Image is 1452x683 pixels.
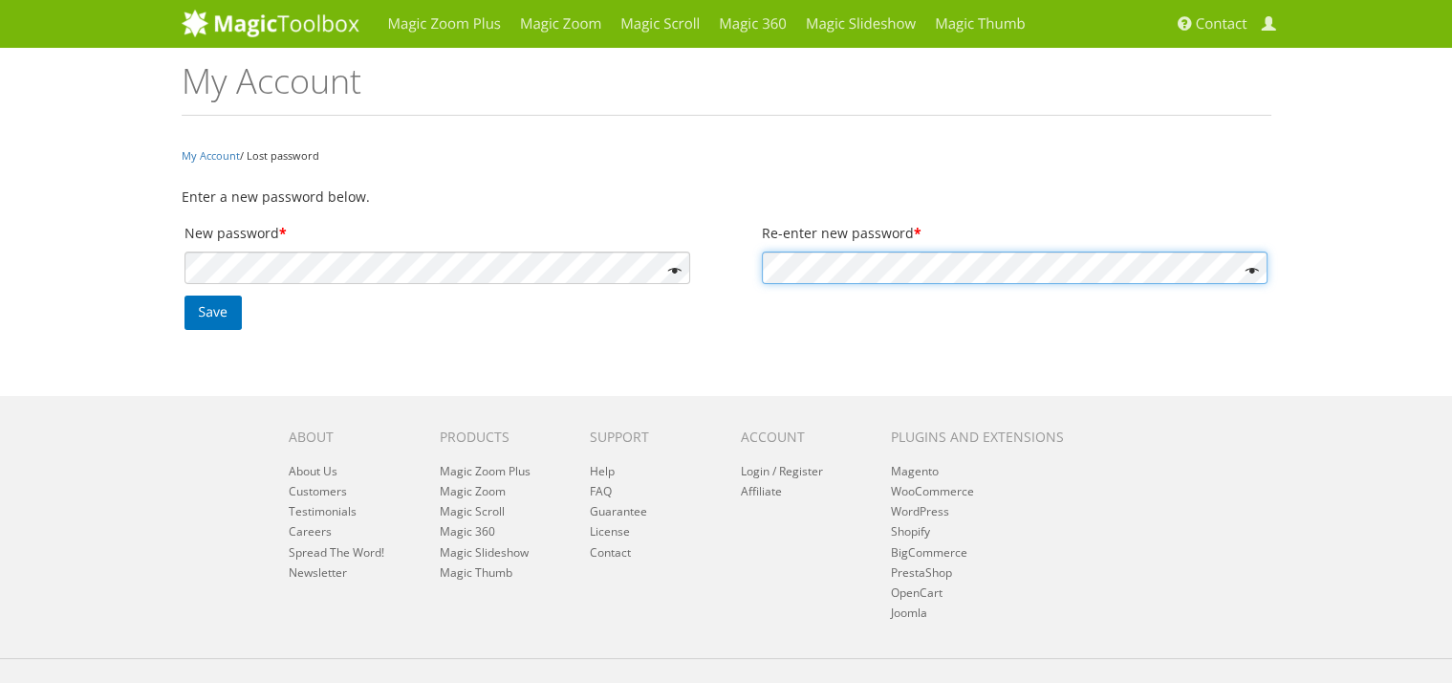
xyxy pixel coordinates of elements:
[740,430,861,444] h6: Account
[891,564,952,581] a: PrestaShop
[289,463,337,479] a: About Us
[891,430,1088,444] h6: Plugins and extensions
[590,544,631,561] a: Contact
[289,430,410,444] h6: About
[590,430,711,444] h6: Support
[182,186,1271,208] p: Enter a new password below.
[891,483,974,499] a: WooCommerce
[891,544,967,561] a: BigCommerce
[182,9,359,37] img: MagicToolbox.com - Image tools for your website
[762,220,1268,247] label: Re-enter new password
[891,523,930,540] a: Shopify
[184,220,691,247] label: New password
[439,544,528,561] a: Magic Slideshow
[891,503,949,519] a: WordPress
[740,483,781,499] a: Affiliate
[891,463,939,479] a: Magento
[439,503,504,519] a: Magic Scroll
[590,503,647,519] a: Guarantee
[1196,14,1247,33] span: Contact
[590,483,612,499] a: FAQ
[590,523,630,540] a: License
[439,523,494,540] a: Magic 360
[289,483,347,499] a: Customers
[590,463,615,479] a: Help
[289,503,357,519] a: Testimonials
[740,463,822,479] a: Login / Register
[439,430,560,444] h6: Products
[182,148,240,163] a: My Account
[439,483,505,499] a: Magic Zoom
[439,564,511,581] a: Magic Thumb
[182,62,1271,116] h1: My Account
[289,544,384,561] a: Spread The Word!
[182,144,1271,166] nav: / Lost password
[891,584,943,601] a: OpenCart
[184,296,242,330] button: Save
[289,564,347,581] a: Newsletter
[289,523,332,540] a: Careers
[439,463,530,479] a: Magic Zoom Plus
[891,605,927,621] a: Joomla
